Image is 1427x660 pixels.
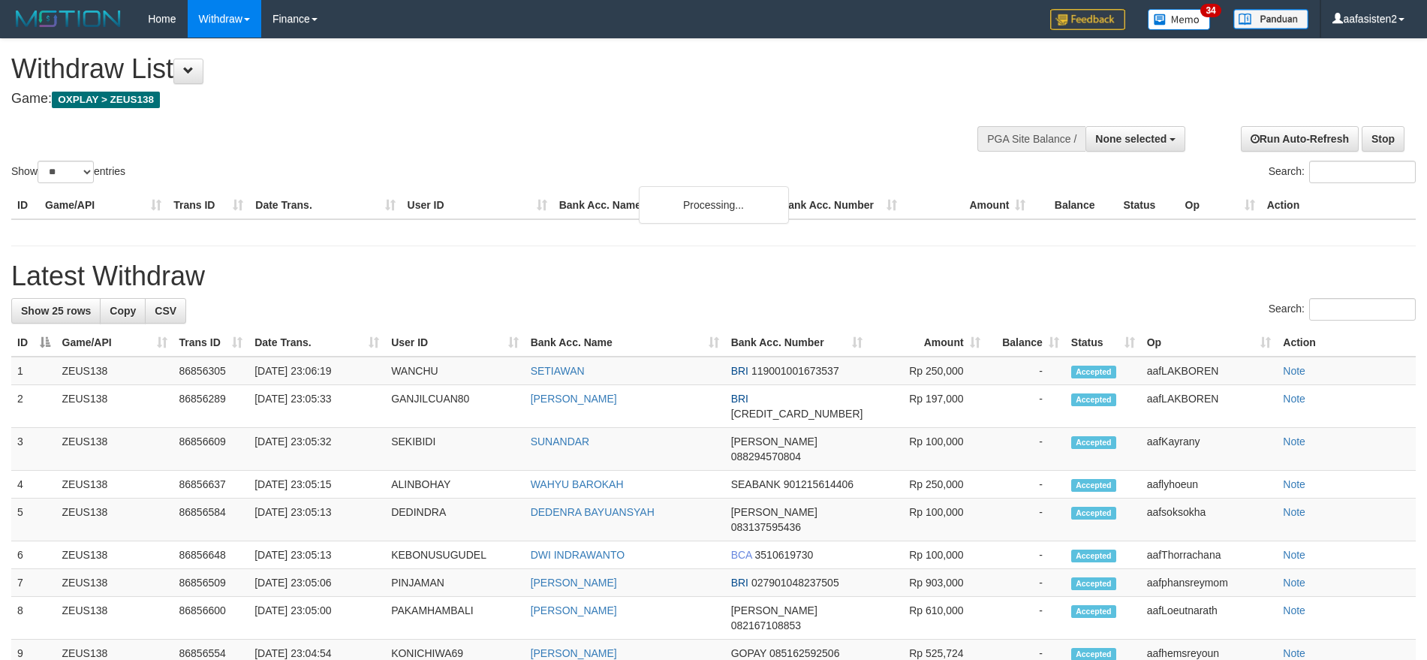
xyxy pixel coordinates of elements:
[56,499,173,541] td: ZEUS138
[248,471,385,499] td: [DATE] 23:05:15
[173,385,249,428] td: 86856289
[155,305,176,317] span: CSV
[1269,161,1416,183] label: Search:
[248,541,385,569] td: [DATE] 23:05:13
[1269,298,1416,321] label: Search:
[11,329,56,357] th: ID: activate to sort column descending
[1071,577,1116,590] span: Accepted
[731,478,781,490] span: SEABANK
[56,428,173,471] td: ZEUS138
[56,329,173,357] th: Game/API: activate to sort column ascending
[248,569,385,597] td: [DATE] 23:05:06
[173,499,249,541] td: 86856584
[11,357,56,385] td: 1
[531,549,625,561] a: DWI INDRAWANTO
[1141,597,1278,640] td: aafLoeutnarath
[385,385,524,428] td: GANJILCUAN80
[755,549,814,561] span: Copy 3510619730 to clipboard
[751,577,839,589] span: Copy 027901048237505 to clipboard
[1233,9,1308,29] img: panduan.png
[1071,393,1116,406] span: Accepted
[11,261,1416,291] h1: Latest Withdraw
[1283,604,1305,616] a: Note
[1283,549,1305,561] a: Note
[173,428,249,471] td: 86856609
[11,569,56,597] td: 7
[1141,471,1278,499] td: aaflyhoeun
[1241,126,1359,152] a: Run Auto-Refresh
[1141,569,1278,597] td: aafphansreymom
[869,329,986,357] th: Amount: activate to sort column ascending
[1071,507,1116,520] span: Accepted
[731,435,817,448] span: [PERSON_NAME]
[731,408,863,420] span: Copy 595701023545530 to clipboard
[986,329,1065,357] th: Balance: activate to sort column ascending
[1283,393,1305,405] a: Note
[531,577,617,589] a: [PERSON_NAME]
[1071,479,1116,492] span: Accepted
[1071,366,1116,378] span: Accepted
[1283,435,1305,448] a: Note
[751,365,839,377] span: Copy 119001001673537 to clipboard
[869,471,986,499] td: Rp 250,000
[1200,4,1221,17] span: 34
[1283,506,1305,518] a: Note
[869,385,986,428] td: Rp 197,000
[56,597,173,640] td: ZEUS138
[248,385,385,428] td: [DATE] 23:05:33
[986,428,1065,471] td: -
[385,569,524,597] td: PINJAMAN
[1309,298,1416,321] input: Search:
[903,191,1031,219] th: Amount
[1071,605,1116,618] span: Accepted
[56,385,173,428] td: ZEUS138
[869,499,986,541] td: Rp 100,000
[385,471,524,499] td: ALINBOHAY
[869,541,986,569] td: Rp 100,000
[731,604,817,616] span: [PERSON_NAME]
[869,597,986,640] td: Rp 610,000
[531,365,585,377] a: SETIAWAN
[167,191,249,219] th: Trans ID
[56,569,173,597] td: ZEUS138
[173,541,249,569] td: 86856648
[11,92,936,107] h4: Game:
[385,428,524,471] td: SEKIBIDI
[531,393,617,405] a: [PERSON_NAME]
[869,569,986,597] td: Rp 903,000
[769,647,839,659] span: Copy 085162592506 to clipboard
[731,451,801,463] span: Copy 088294570804 to clipboard
[1071,436,1116,449] span: Accepted
[525,329,725,357] th: Bank Acc. Name: activate to sort column ascending
[1117,191,1179,219] th: Status
[173,329,249,357] th: Trans ID: activate to sort column ascending
[1141,499,1278,541] td: aafsoksokha
[1283,647,1305,659] a: Note
[731,393,748,405] span: BRI
[1065,329,1141,357] th: Status: activate to sort column ascending
[11,428,56,471] td: 3
[553,191,775,219] th: Bank Acc. Name
[1141,541,1278,569] td: aafThorrachana
[1071,550,1116,562] span: Accepted
[385,329,524,357] th: User ID: activate to sort column ascending
[11,471,56,499] td: 4
[1148,9,1211,30] img: Button%20Memo.svg
[1141,357,1278,385] td: aafLAKBOREN
[1141,385,1278,428] td: aafLAKBOREN
[1277,329,1416,357] th: Action
[21,305,91,317] span: Show 25 rows
[986,569,1065,597] td: -
[56,541,173,569] td: ZEUS138
[986,597,1065,640] td: -
[1283,478,1305,490] a: Note
[725,329,869,357] th: Bank Acc. Number: activate to sort column ascending
[11,54,936,84] h1: Withdraw List
[1050,9,1125,30] img: Feedback.jpg
[1085,126,1185,152] button: None selected
[11,597,56,640] td: 8
[531,435,590,448] a: SUNANDAR
[11,385,56,428] td: 2
[986,471,1065,499] td: -
[986,541,1065,569] td: -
